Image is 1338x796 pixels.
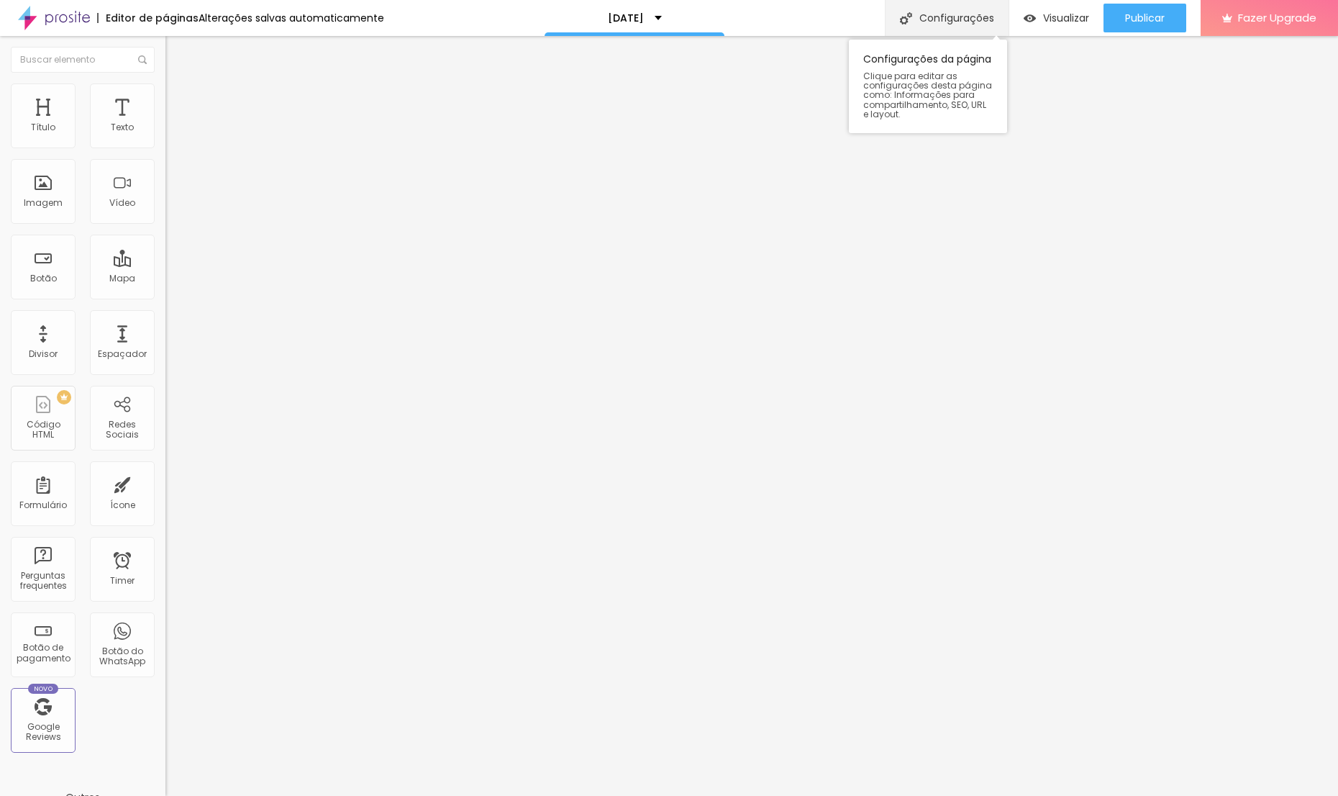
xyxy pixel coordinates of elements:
[1009,4,1103,32] button: Visualizar
[29,349,58,359] div: Divisor
[863,71,993,119] span: Clique para editar as configurações desta página como: Informações para compartilhamento, SEO, UR...
[14,643,71,664] div: Botão de pagamento
[14,571,71,592] div: Perguntas frequentes
[97,13,199,23] div: Editor de páginas
[24,198,63,208] div: Imagem
[109,273,135,284] div: Mapa
[1024,12,1036,24] img: view-1.svg
[1125,12,1165,24] span: Publicar
[1103,4,1186,32] button: Publicar
[608,13,644,23] p: [DATE]
[138,55,147,64] img: Icone
[14,722,71,743] div: Google Reviews
[1238,12,1316,24] span: Fazer Upgrade
[98,349,147,359] div: Espaçador
[110,500,135,510] div: Ícone
[1043,12,1089,24] span: Visualizar
[849,40,1007,133] div: Configurações da página
[94,646,150,667] div: Botão do WhatsApp
[109,198,135,208] div: Vídeo
[30,273,57,284] div: Botão
[14,420,71,440] div: Código HTML
[28,684,59,694] div: Novo
[165,36,1338,796] iframe: Editor
[31,122,55,132] div: Título
[94,420,150,440] div: Redes Sociais
[199,13,384,23] div: Alterações salvas automaticamente
[11,47,155,73] input: Buscar elemento
[110,576,135,586] div: Timer
[900,12,912,24] img: Icone
[111,122,134,132] div: Texto
[19,500,67,510] div: Formulário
